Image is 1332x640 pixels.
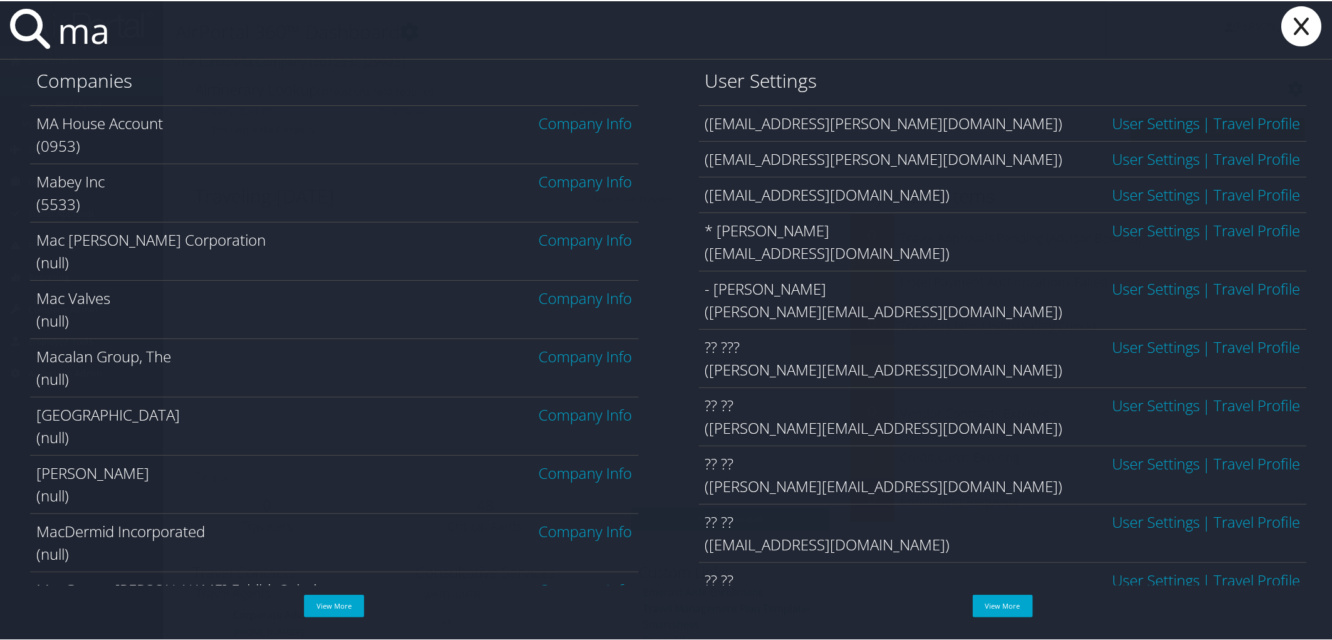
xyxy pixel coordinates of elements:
[705,335,740,356] span: ?? ???
[1200,112,1214,132] span: |
[539,170,632,191] a: Company Info
[36,367,632,389] div: (null)
[1112,452,1200,473] a: User Settings
[1214,277,1301,298] a: View OBT Profile
[36,286,632,308] div: Mac Valves
[36,192,632,214] div: (5533)
[36,542,632,564] div: (null)
[539,520,632,540] a: Company Info
[36,577,632,600] div: MacGregor [PERSON_NAME] Exhibit Solutions
[1112,394,1200,414] a: User Settings
[36,461,632,483] div: [PERSON_NAME]
[1214,112,1301,132] a: View OBT Profile
[705,452,734,473] span: ?? ??
[1200,219,1214,239] span: |
[1112,277,1200,298] a: User Settings
[1214,452,1301,473] a: View OBT Profile
[36,483,632,506] div: (null)
[705,510,734,531] span: ?? ??
[1214,569,1301,589] a: View OBT Profile
[705,569,734,589] span: ?? ??
[1112,183,1200,204] a: User Settings
[705,241,1301,263] div: ([EMAIL_ADDRESS][DOMAIN_NAME])
[1112,510,1200,531] a: User Settings
[539,578,632,599] a: Company Info
[1200,394,1214,414] span: |
[36,344,632,367] div: Macalan Group, The
[304,594,364,616] a: View More
[539,403,632,424] a: Company Info
[539,461,632,482] a: Company Info
[36,402,632,425] div: [GEOGRAPHIC_DATA]
[1200,510,1214,531] span: |
[705,111,1301,134] div: ([EMAIL_ADDRESS][PERSON_NAME][DOMAIN_NAME])
[36,66,632,93] h1: Companies
[1112,335,1200,356] a: User Settings
[1214,394,1301,414] a: View OBT Profile
[539,345,632,365] a: Company Info
[36,228,632,250] div: Mac [PERSON_NAME] Corporation
[1112,147,1200,168] a: User Settings
[1112,219,1200,239] a: User Settings
[1112,569,1200,589] a: User Settings
[705,532,1301,555] div: ([EMAIL_ADDRESS][DOMAIN_NAME])
[973,594,1033,616] a: View More
[36,250,632,273] div: (null)
[1214,219,1301,239] a: View OBT Profile
[705,299,1301,322] div: ([PERSON_NAME][EMAIL_ADDRESS][DOMAIN_NAME])
[705,416,1301,438] div: ([PERSON_NAME][EMAIL_ADDRESS][DOMAIN_NAME])
[36,170,105,191] span: Mabey Inc
[1200,335,1214,356] span: |
[1200,147,1214,168] span: |
[1214,335,1301,356] a: View OBT Profile
[705,394,734,414] span: ?? ??
[1200,569,1214,589] span: |
[705,182,1301,205] div: ([EMAIL_ADDRESS][DOMAIN_NAME])
[1200,277,1214,298] span: |
[1214,147,1301,168] a: View OBT Profile
[705,277,827,298] span: - [PERSON_NAME]
[1200,183,1214,204] span: |
[539,228,632,249] a: Company Info
[36,308,632,331] div: (null)
[1200,452,1214,473] span: |
[705,219,830,239] span: * [PERSON_NAME]
[36,425,632,448] div: (null)
[1112,112,1200,132] a: User Settings
[705,66,1301,93] h1: User Settings
[1214,183,1301,204] a: View OBT Profile
[36,134,632,156] div: (0953)
[539,286,632,307] a: Company Info
[705,474,1301,496] div: ([PERSON_NAME][EMAIL_ADDRESS][DOMAIN_NAME])
[36,112,163,132] span: MA House Account
[36,519,632,542] div: MacDermid Incorporated
[539,112,632,132] a: Company Info
[705,357,1301,380] div: ([PERSON_NAME][EMAIL_ADDRESS][DOMAIN_NAME])
[705,147,1301,169] div: ([EMAIL_ADDRESS][PERSON_NAME][DOMAIN_NAME])
[1214,510,1301,531] a: View OBT Profile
